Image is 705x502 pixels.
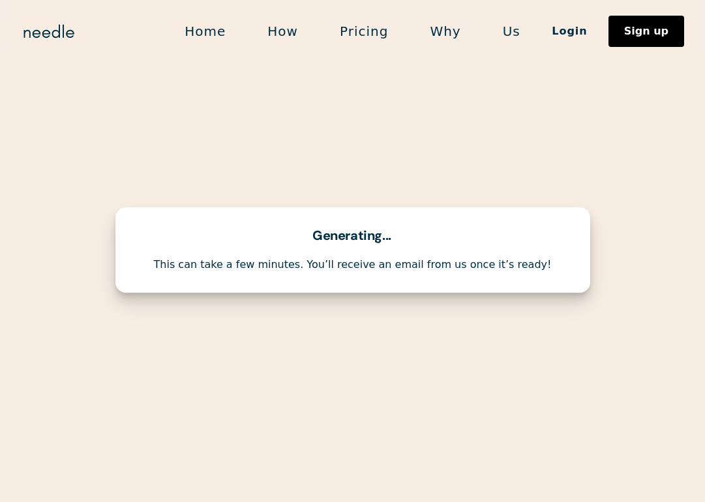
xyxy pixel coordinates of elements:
[608,16,684,47] a: Sign up
[164,18,247,45] a: Home
[531,20,608,42] a: Login
[409,18,481,45] a: Why
[312,228,393,243] div: Generating...
[247,18,319,45] a: How
[624,26,668,37] div: Sign up
[482,18,541,45] a: Us
[131,258,575,272] div: This can take a few minutes. You’ll receive an email from us once it’s ready!
[319,18,409,45] a: Pricing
